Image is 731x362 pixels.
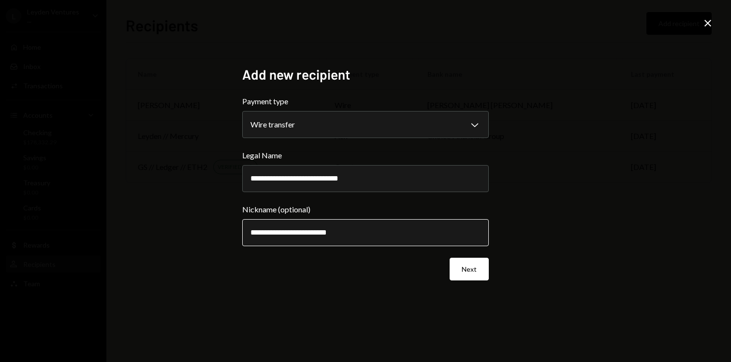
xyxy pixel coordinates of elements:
[242,204,489,215] label: Nickname (optional)
[242,65,489,84] h2: Add new recipient
[242,96,489,107] label: Payment type
[450,258,489,280] button: Next
[242,150,489,161] label: Legal Name
[242,111,489,138] button: Payment type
